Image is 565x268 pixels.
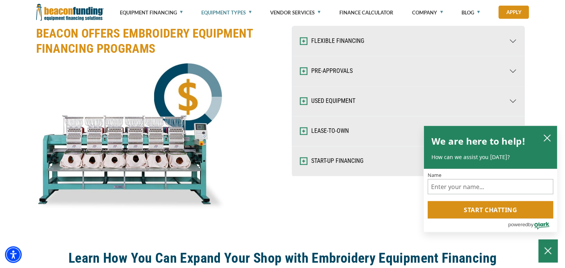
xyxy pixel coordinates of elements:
[300,98,307,105] img: Expand and Collapse Icon
[5,246,22,263] div: Accessibility Menu
[36,62,226,214] img: Embroidery machine
[528,220,533,229] span: by
[541,132,553,143] button: close chatbox
[292,147,524,176] button: START-UP FINANCING
[428,173,553,178] label: Name
[428,201,553,219] button: Start chatting
[300,38,307,45] img: Expand and Collapse Icon
[498,6,529,19] a: Apply
[300,68,307,75] img: Expand and Collapse Icon
[431,134,525,149] h2: We are here to help!
[508,220,528,229] span: powered
[292,57,524,86] button: PRE-APPROVALS
[431,153,549,161] p: How can we assist you [DATE]?
[36,26,278,57] h3: BEACON OFFERS EMBROIDERY EQUIPMENT FINANCING PROGRAMS
[292,27,524,56] button: FLEXIBLE FINANCING
[423,126,557,233] div: olark chatbox
[300,128,307,135] img: Expand and Collapse Icon
[428,179,553,194] input: Name
[292,117,524,146] button: LEASE-TO-OWN
[36,252,529,265] a: Learn How You Can Expand Your Shop with Embroidery Equipment Financing
[538,240,557,262] button: Close Chatbox
[300,158,307,165] img: Expand and Collapse Icon
[508,219,557,232] a: Powered by Olark - open in a new tab
[292,87,524,116] button: USED EQUIPMENT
